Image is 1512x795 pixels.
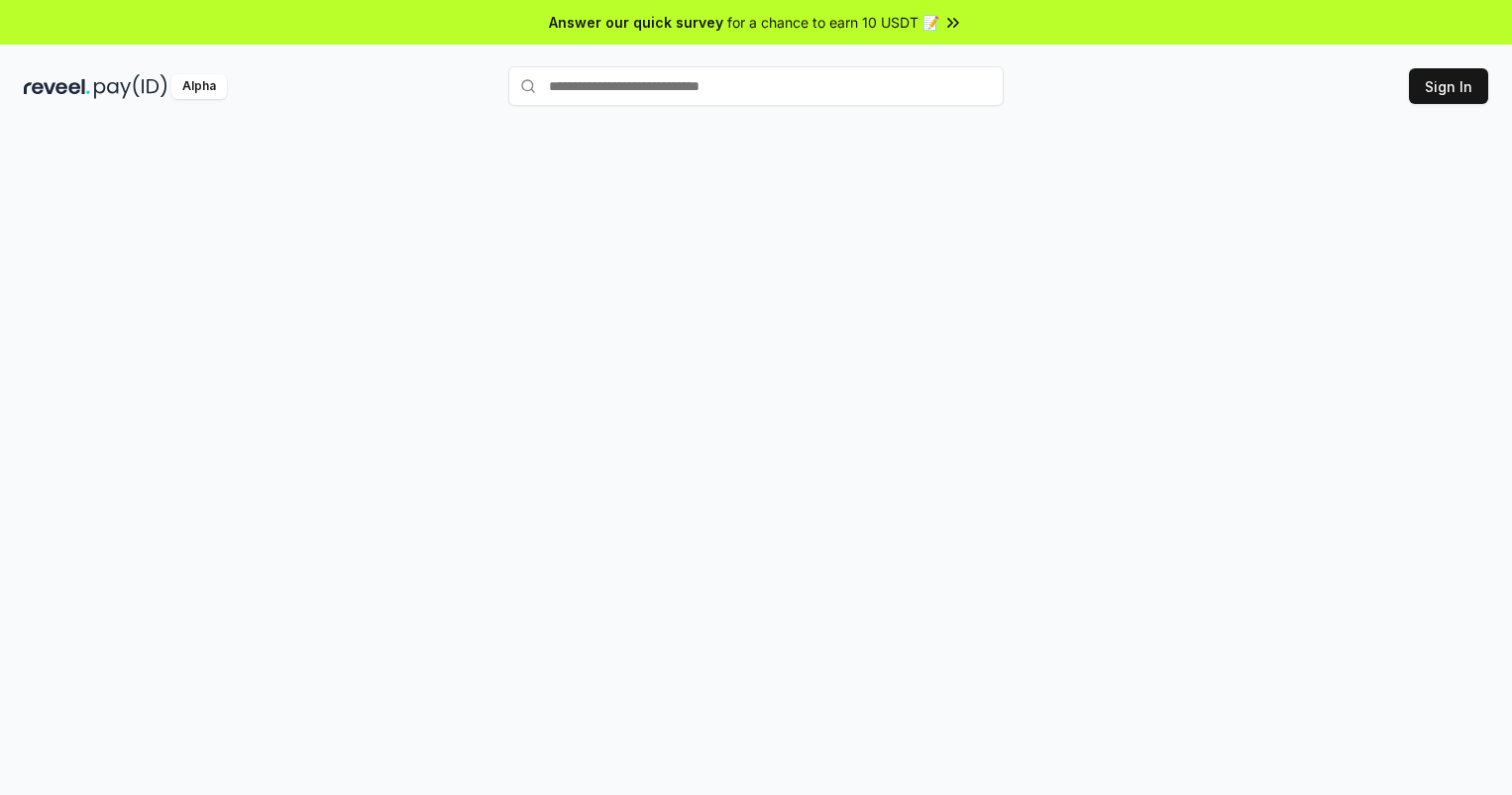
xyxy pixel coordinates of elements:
img: reveel_dark [24,74,90,99]
button: Sign In [1409,68,1488,104]
span: Answer our quick survey [549,12,723,33]
span: for a chance to earn 10 USDT 📝 [727,12,939,33]
div: Alpha [171,74,227,99]
img: pay_id [94,74,167,99]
